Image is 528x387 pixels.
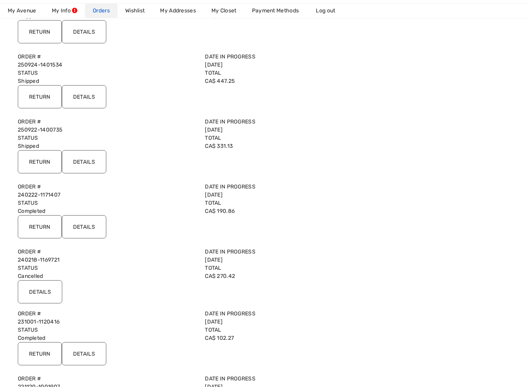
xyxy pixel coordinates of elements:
input: Details [62,85,106,108]
label: Date in Progress [205,310,383,318]
label: Total [205,326,383,334]
label: Status [18,326,196,334]
label: Date in Progress [205,118,383,126]
label: Order # [18,118,196,126]
input: Return [18,215,62,238]
label: Total [205,199,383,207]
a: Wishlist [118,3,152,18]
input: Return [18,342,62,365]
input: Details [18,280,62,303]
a: 240222-1171407 [18,192,60,198]
a: My Info [44,3,85,18]
a: Log out [308,3,351,18]
input: Details [62,215,106,238]
a: 250924-1401534 [18,62,62,68]
a: My Closet [204,3,244,18]
label: Status [18,69,196,77]
input: Return [18,20,62,43]
label: Total [205,264,383,272]
input: Details [62,20,106,43]
div: [DATE] [200,53,387,69]
div: CA$ 102.27 [200,326,387,342]
label: Order # [18,248,196,256]
a: My Addresses [152,3,204,18]
label: Total [205,134,383,142]
label: Order # [18,375,196,383]
a: Orders [85,3,118,18]
label: Order # [18,183,196,191]
label: Status [18,199,196,207]
div: Completed [13,199,200,215]
div: [DATE] [200,310,387,326]
div: Shipped [13,134,200,150]
div: CA$ 447.25 [200,69,387,85]
div: Completed [13,326,200,342]
a: Payment Methods [244,3,307,18]
div: [DATE] [200,248,387,264]
label: Date in Progress [205,375,383,383]
input: Details [62,342,106,365]
a: 240218-1169721 [18,257,60,263]
div: CA$ 270.42 [200,264,387,280]
div: [DATE] [200,183,387,199]
label: Order # [18,310,196,318]
a: 250922-1400735 [18,127,62,133]
input: Return [18,150,62,173]
label: Order # [18,53,196,61]
div: CA$ 190.86 [200,199,387,215]
div: Shipped [13,69,200,85]
label: Total [205,69,383,77]
label: Date in Progress [205,53,383,61]
div: Cancelled [13,264,200,280]
span: My Avenue [8,7,36,15]
div: [DATE] [200,118,387,134]
label: Date in Progress [205,248,383,256]
div: CA$ 331.13 [200,134,387,150]
label: Date in Progress [205,183,383,191]
input: Return [18,85,62,108]
label: Status [18,134,196,142]
input: Details [62,150,106,173]
a: 231001-1120416 [18,319,60,325]
label: Status [18,264,196,272]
